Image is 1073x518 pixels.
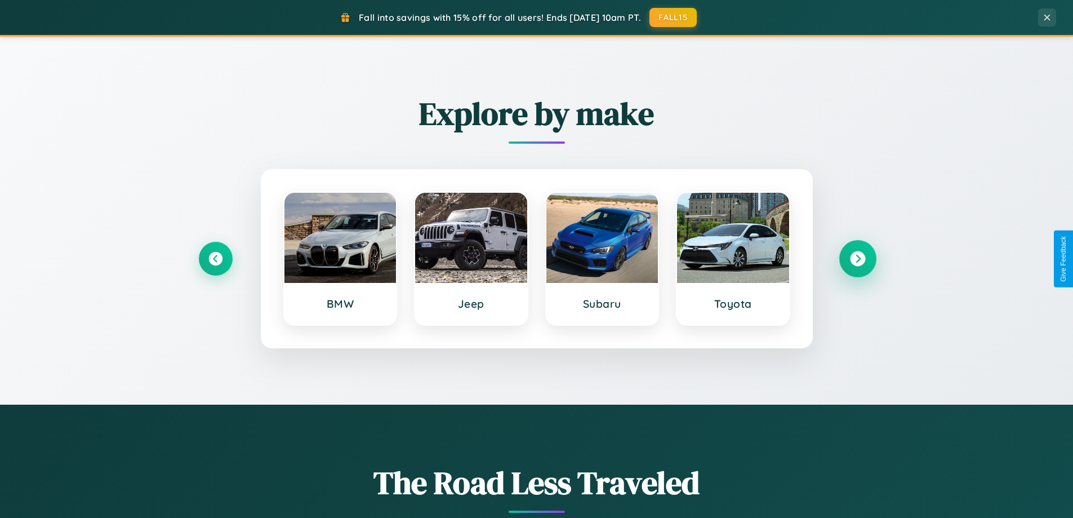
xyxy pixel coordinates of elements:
[199,92,875,135] h2: Explore by make
[649,8,697,27] button: FALL15
[1059,236,1067,282] div: Give Feedback
[688,297,778,311] h3: Toyota
[558,297,647,311] h3: Subaru
[426,297,516,311] h3: Jeep
[296,297,385,311] h3: BMW
[359,12,641,23] span: Fall into savings with 15% off for all users! Ends [DATE] 10am PT.
[199,461,875,504] h1: The Road Less Traveled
